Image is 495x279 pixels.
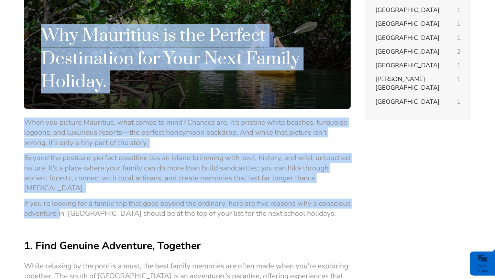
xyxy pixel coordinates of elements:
[375,75,440,92] span: [PERSON_NAME][GEOGRAPHIC_DATA]
[375,20,440,28] span: [GEOGRAPHIC_DATA]
[375,6,461,14] a: [GEOGRAPHIC_DATA] 1
[24,118,347,147] span: When you picture Mauritius, what comes to mind? Chances are, it’s pristine white beaches, turquoi...
[472,264,493,273] div: We're offline
[375,47,440,56] span: [GEOGRAPHIC_DATA]
[41,24,333,93] h1: Why Mauritius is the Perfect Destination for Your Next Family Holiday.
[375,75,461,92] a: [PERSON_NAME][GEOGRAPHIC_DATA] 1
[46,36,126,45] div: Leave a message
[457,47,461,56] span: 2
[457,98,461,106] span: 1
[457,34,461,42] span: 1
[375,47,461,56] a: [GEOGRAPHIC_DATA] 2
[9,104,125,206] textarea: Type your message and click 'Submit'
[375,61,440,69] span: [GEOGRAPHIC_DATA]
[375,34,440,42] span: [GEOGRAPHIC_DATA]
[457,75,461,83] span: 1
[113,3,129,20] div: Minimize live chat window
[24,239,201,253] span: 1. Find Genuine Adventure, Together
[8,35,18,46] div: Navigation go back
[457,6,461,14] span: 1
[457,61,461,70] span: 1
[24,199,351,218] span: If you’re looking for a family trip that goes beyond the ordinary, here are five reasons why a co...
[9,64,125,79] input: Enter your last name
[101,212,125,221] em: Submit
[375,20,461,28] a: [GEOGRAPHIC_DATA] 1
[375,98,440,106] span: [GEOGRAPHIC_DATA]
[375,6,440,14] span: [GEOGRAPHIC_DATA]
[375,34,461,42] a: [GEOGRAPHIC_DATA] 1
[375,61,461,70] a: [GEOGRAPHIC_DATA] 1
[457,20,461,28] span: 1
[24,153,350,193] span: Beyond the postcard-perfect coastline lies an island brimming with soul, history, and wild, untou...
[375,98,461,106] a: [GEOGRAPHIC_DATA] 1
[9,84,125,99] input: Enter your email address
